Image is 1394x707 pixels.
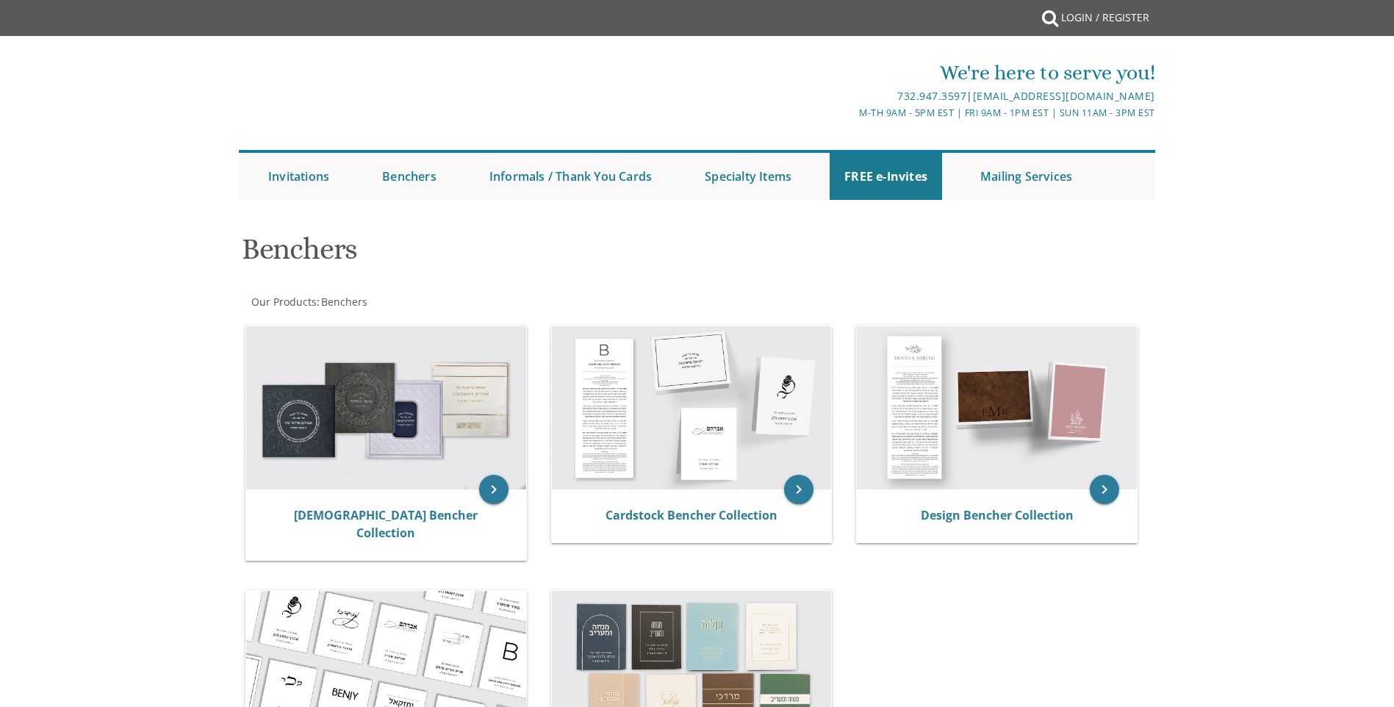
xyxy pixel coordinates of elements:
a: Mailing Services [966,153,1087,200]
a: Design Bencher Collection [921,507,1074,523]
a: Our Products [250,295,317,309]
div: | [545,87,1155,105]
img: Judaica Bencher Collection [246,326,526,489]
div: : [239,295,697,309]
a: keyboard_arrow_right [784,475,813,504]
a: Benchers [367,153,451,200]
div: We're here to serve you! [545,58,1155,87]
div: M-Th 9am - 5pm EST | Fri 9am - 1pm EST | Sun 11am - 3pm EST [545,105,1155,121]
img: Cardstock Bencher Collection [552,326,832,489]
img: Design Bencher Collection [857,326,1137,489]
a: Informals / Thank You Cards [475,153,667,200]
a: keyboard_arrow_right [479,475,509,504]
a: [EMAIL_ADDRESS][DOMAIN_NAME] [973,89,1155,103]
a: Benchers [320,295,367,309]
span: Benchers [321,295,367,309]
h1: Benchers [242,233,841,276]
a: keyboard_arrow_right [1090,475,1119,504]
a: Invitations [254,153,344,200]
a: FREE e-Invites [830,153,942,200]
a: [DEMOGRAPHIC_DATA] Bencher Collection [294,507,478,541]
a: Cardstock Bencher Collection [606,507,777,523]
a: 732.947.3597 [897,89,966,103]
a: Specialty Items [690,153,806,200]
